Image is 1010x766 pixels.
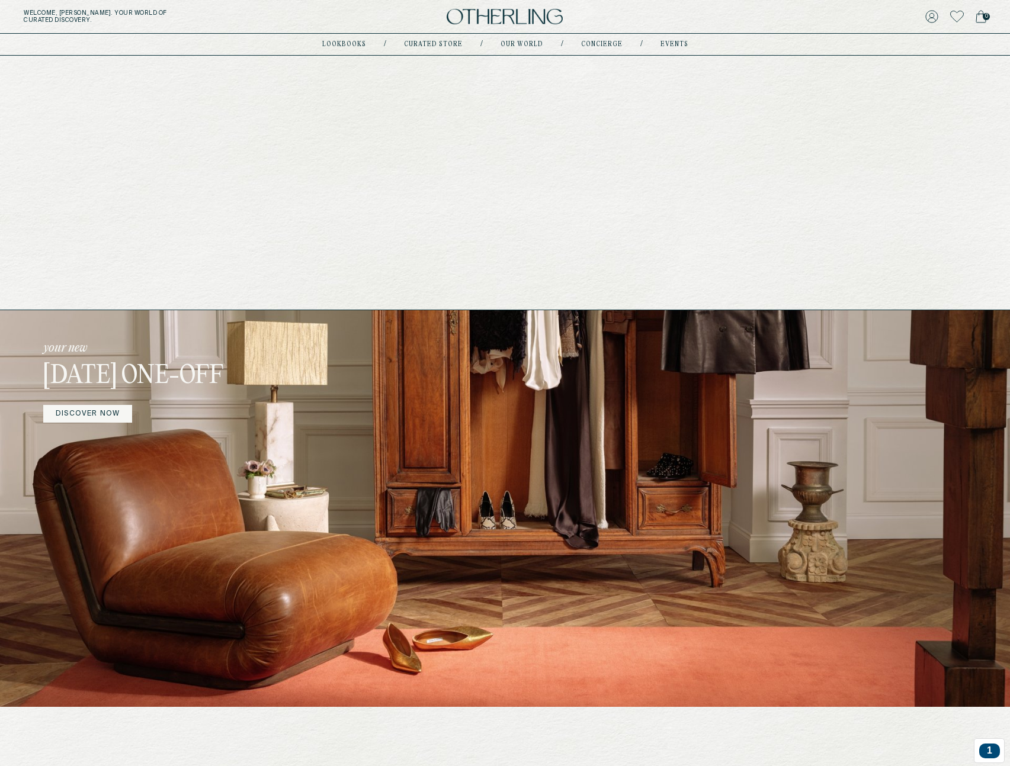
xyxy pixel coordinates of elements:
a: Curated store [404,41,463,47]
a: lookbooks [322,41,366,47]
h5: Welcome, [PERSON_NAME] . Your world of curated discovery. [24,9,312,24]
a: DISCOVER NOW [43,405,132,423]
a: Our world [501,41,543,47]
a: concierge [581,41,623,47]
div: / [480,40,483,49]
p: your new [43,340,357,356]
img: logo [447,9,563,25]
div: / [384,40,386,49]
h3: [DATE] One-off [43,361,357,392]
a: events [660,41,688,47]
div: / [561,40,563,49]
span: 0 [983,13,990,20]
a: 0 [976,8,986,25]
div: / [640,40,643,49]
